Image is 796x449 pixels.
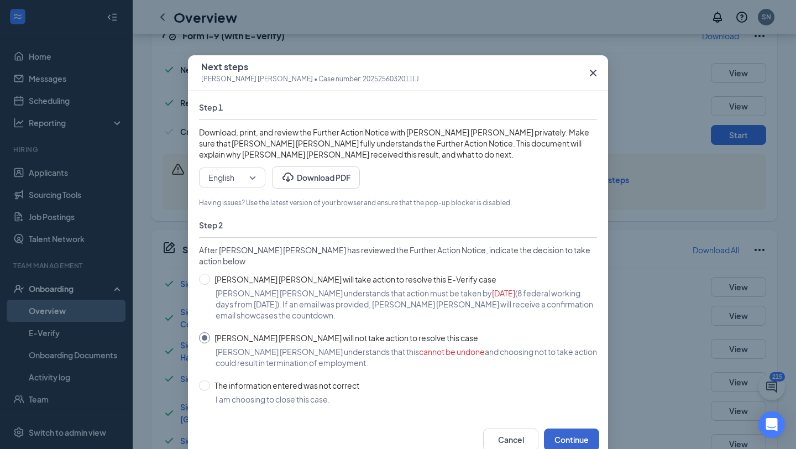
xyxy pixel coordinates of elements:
span: [PERSON_NAME] [PERSON_NAME] will not take action to resolve this case [210,332,483,344]
span: Next steps [201,61,419,72]
span: Step 1 [199,102,597,113]
span: The information entered was not correct [210,379,364,391]
svg: Cross [586,66,600,80]
span: Download, print, and review the Further Action Notice with [PERSON_NAME] [PERSON_NAME] privately.... [199,127,597,160]
span: [PERSON_NAME] [PERSON_NAME] • Case number: 2025256032011LJ [201,74,419,85]
span: [DATE] [492,288,515,298]
span: Step 2 [199,220,597,231]
span: After [PERSON_NAME] [PERSON_NAME] has reviewed the Further Action Notice, indicate the decision t... [199,244,597,267]
span: [PERSON_NAME] [PERSON_NAME] understands that action must be taken by [216,288,492,298]
span: (8 federal working days from [DATE]). If an email was provided, [PERSON_NAME] [PERSON_NAME] will ... [216,288,593,320]
button: Close [578,55,608,91]
svg: Download [281,171,295,184]
span: cannot be undone [419,347,485,357]
span: [PERSON_NAME] [PERSON_NAME] will take action to resolve this E-Verify case [210,273,501,285]
span: [PERSON_NAME] [PERSON_NAME] understands that this [216,347,419,357]
span: Having issues? Use the latest version of your browser and ensure that the pop-up blocker is disab... [199,197,597,208]
button: DownloadDownload PDF [272,166,360,189]
div: Open Intercom Messenger [758,411,785,438]
span: I am choosing to close this case. [216,394,330,404]
span: English [208,169,234,186]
